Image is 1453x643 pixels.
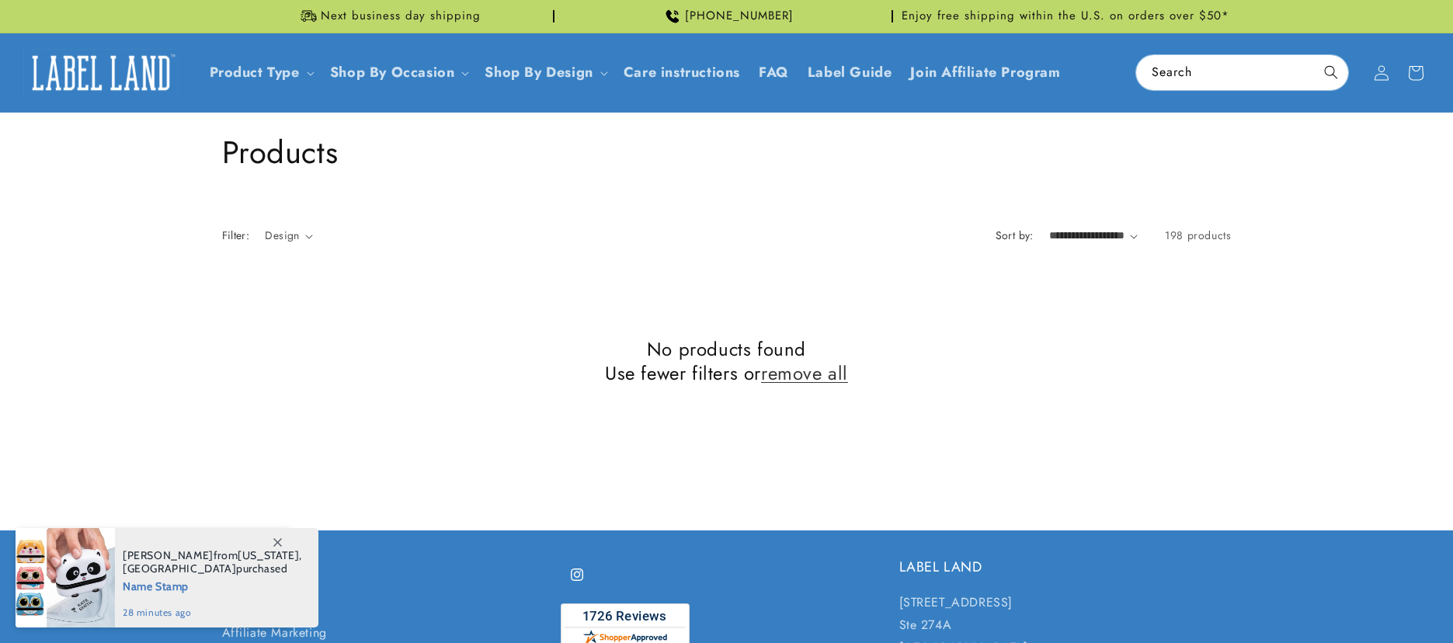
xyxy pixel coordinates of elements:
[1314,55,1348,89] button: Search
[901,54,1069,91] a: Join Affiliate Program
[761,361,848,385] a: remove all
[18,43,185,103] a: Label Land
[330,64,455,82] span: Shop By Occasion
[123,606,302,620] span: 28 minutes ago
[265,228,299,243] span: Design
[910,64,1060,82] span: Join Affiliate Program
[123,561,236,575] span: [GEOGRAPHIC_DATA]
[685,9,794,24] span: [PHONE_NUMBER]
[222,228,250,244] h2: Filter:
[996,228,1034,243] label: Sort by:
[902,9,1229,24] span: Enjoy free shipping within the U.S. on orders over $50*
[749,54,798,91] a: FAQ
[265,228,313,244] summary: Design (0 selected)
[222,132,1232,172] h1: Products
[759,64,789,82] span: FAQ
[222,558,554,576] h2: Quick links
[614,54,749,91] a: Care instructions
[808,64,892,82] span: Label Guide
[23,49,179,97] img: Label Land
[321,9,481,24] span: Next business day shipping
[624,64,740,82] span: Care instructions
[475,54,614,91] summary: Shop By Design
[899,558,1232,576] h2: LABEL LAND
[123,549,302,575] span: from , purchased
[200,54,321,91] summary: Product Type
[1298,576,1437,627] iframe: Gorgias live chat messenger
[321,54,476,91] summary: Shop By Occasion
[798,54,902,91] a: Label Guide
[210,62,300,82] a: Product Type
[222,337,1232,385] h2: No products found Use fewer filters or
[238,548,299,562] span: [US_STATE]
[123,575,302,595] span: Name Stamp
[485,62,593,82] a: Shop By Design
[1165,228,1231,243] span: 198 products
[123,548,214,562] span: [PERSON_NAME]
